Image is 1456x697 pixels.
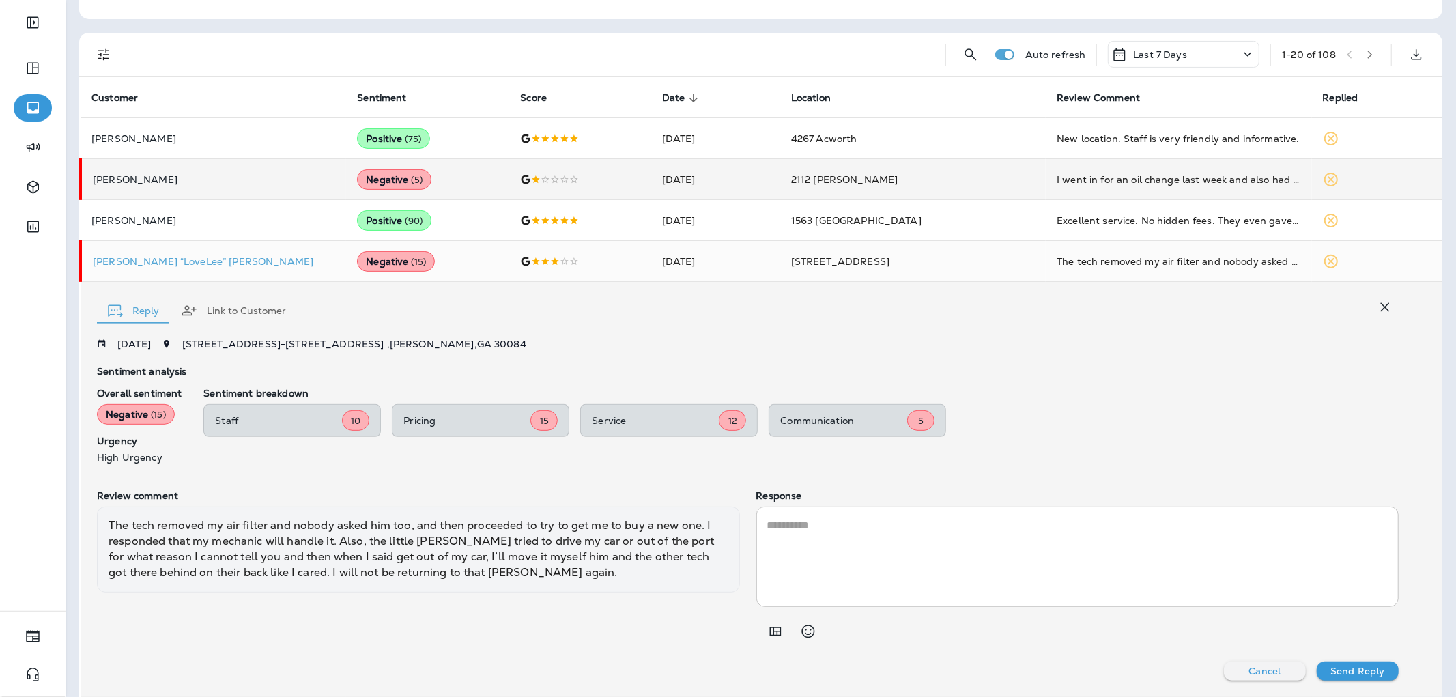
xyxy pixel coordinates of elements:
[1025,49,1086,60] p: Auto refresh
[1057,173,1300,186] div: I went in for an oil change last week and also had the coolant filled. About 5 miles after drivin...
[1133,49,1187,60] p: Last 7 Days
[93,256,335,267] div: Click to view Customer Drawer
[357,169,431,190] div: Negative
[182,338,526,350] span: [STREET_ADDRESS] - [STREET_ADDRESS] , [PERSON_NAME] , GA 30084
[170,286,297,335] button: Link to Customer
[357,210,431,231] div: Positive
[756,490,1399,501] p: Response
[651,118,780,159] td: [DATE]
[1323,92,1358,104] span: Replied
[662,92,685,104] span: Date
[728,415,737,427] span: 12
[411,256,426,268] span: ( 15 )
[662,92,703,104] span: Date
[1323,92,1376,104] span: Replied
[1224,662,1306,681] button: Cancel
[1317,662,1399,681] button: Send Reply
[651,200,780,241] td: [DATE]
[97,286,170,335] button: Reply
[1403,41,1430,68] button: Export as CSV
[91,92,156,104] span: Customer
[1282,49,1336,60] div: 1 - 20 of 108
[97,366,1399,377] p: Sentiment analysis
[357,251,435,272] div: Negative
[14,9,52,36] button: Expand Sidebar
[91,92,138,104] span: Customer
[117,339,151,350] p: [DATE]
[215,415,342,426] p: Staff
[1057,92,1140,104] span: Review Comment
[351,415,360,427] span: 10
[592,415,719,426] p: Service
[918,415,924,427] span: 5
[90,41,117,68] button: Filters
[97,452,182,463] p: High Urgency
[791,92,848,104] span: Location
[791,214,922,227] span: 1563 [GEOGRAPHIC_DATA]
[151,409,166,421] span: ( 15 )
[791,173,898,186] span: 2112 [PERSON_NAME]
[1057,132,1300,145] div: New location. Staff is very friendly and informative.
[520,92,547,104] span: Score
[520,92,565,104] span: Score
[405,133,421,145] span: ( 75 )
[93,174,335,185] p: [PERSON_NAME]
[357,128,430,149] div: Positive
[957,41,984,68] button: Search Reviews
[91,215,335,226] p: [PERSON_NAME]
[1057,255,1300,268] div: The tech removed my air filter and nobody asked him too, and then proceeded to try to get me to b...
[540,415,549,427] span: 15
[651,241,780,282] td: [DATE]
[1249,666,1281,677] p: Cancel
[795,618,822,645] button: Select an emoji
[97,490,740,501] p: Review comment
[411,174,422,186] span: ( 5 )
[203,388,1399,399] p: Sentiment breakdown
[405,215,423,227] span: ( 90 )
[357,92,406,104] span: Sentiment
[91,133,335,144] p: [PERSON_NAME]
[1057,92,1158,104] span: Review Comment
[791,132,857,145] span: 4267 Acworth
[97,404,175,425] div: Negative
[97,388,182,399] p: Overall sentiment
[791,92,831,104] span: Location
[1057,214,1300,227] div: Excellent service. No hidden fees. They even gave me a free car wash coupon. Thank you so much ji...
[762,618,789,645] button: Add in a premade template
[651,159,780,200] td: [DATE]
[403,415,530,426] p: Pricing
[1330,666,1384,677] p: Send Reply
[791,255,889,268] span: [STREET_ADDRESS]
[357,92,424,104] span: Sentiment
[97,507,740,593] div: The tech removed my air filter and nobody asked him too, and then proceeded to try to get me to b...
[93,256,335,267] p: [PERSON_NAME] “LoveLee” [PERSON_NAME]
[97,436,182,446] p: Urgency
[780,415,907,426] p: Communication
